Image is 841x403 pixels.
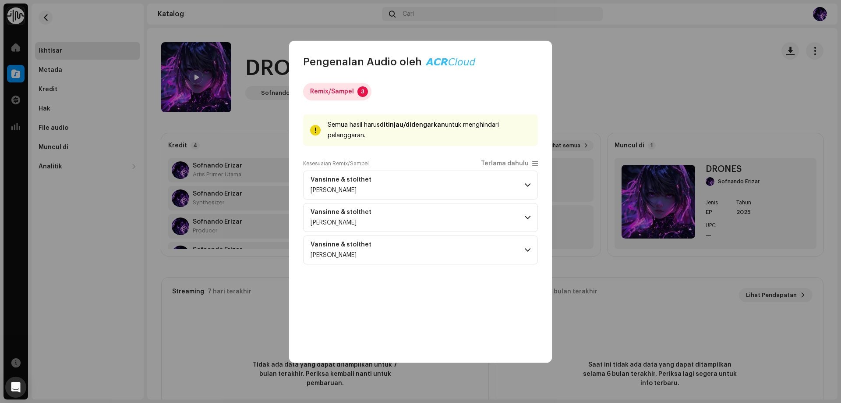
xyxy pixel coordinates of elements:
[303,235,538,264] p-accordion-header: Vansinne & stolthet[PERSON_NAME]
[311,209,382,216] span: Vansinne & stolthet
[303,55,422,69] span: Pengenalan Audio oleh
[380,122,445,128] strong: ditinjau/didengarkan
[481,160,529,167] span: Terlama dahulu
[311,176,382,183] span: Vansinne & stolthet
[311,220,357,226] span: Simon Emanuel
[311,252,357,258] span: Simon Emanuel
[311,176,371,183] strong: Vansinne & stolthet
[303,160,369,167] label: Kesesuaian Remix/Sampel
[328,120,531,141] div: Semua hasil harus untuk menghindari pelanggaran.
[310,83,354,100] div: Remix/Sampel
[311,241,382,248] span: Vansinne & stolthet
[303,203,538,232] p-accordion-header: Vansinne & stolthet[PERSON_NAME]
[311,241,371,248] strong: Vansinne & stolthet
[303,171,538,200] p-accordion-header: Vansinne & stolthet[PERSON_NAME]
[311,209,371,216] strong: Vansinne & stolthet
[357,86,368,97] p-badge: 3
[481,160,538,167] p-togglebutton: Terlama dahulu
[5,377,26,398] div: Open Intercom Messenger
[311,187,357,193] span: Simon Emanuel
